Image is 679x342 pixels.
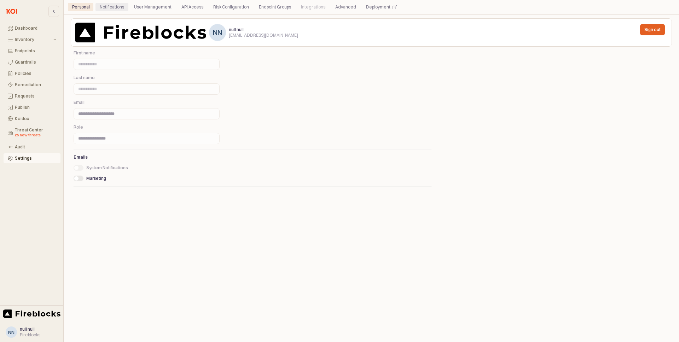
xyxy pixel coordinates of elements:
div: Risk Configuration [209,3,253,11]
div: Requests [15,94,56,99]
button: Settings [4,153,60,163]
div: Advanced [335,3,356,11]
div: Deployment [366,3,390,11]
p: Sign out [644,27,661,33]
div: API Access [181,3,203,11]
button: Audit [4,142,60,152]
div: Personal [68,3,94,11]
div: nn [213,29,222,36]
div: Integrations [301,3,325,11]
div: Settings [15,156,56,161]
button: Sign out [640,24,665,35]
div: Notifications [95,3,128,11]
span: null null [229,27,244,32]
div: Policies [15,71,56,76]
button: Threat Center [4,125,60,141]
span: Role [74,124,83,130]
button: Publish [4,102,60,112]
div: Deployment [362,3,401,11]
div: Publish [15,105,56,110]
button: Guardrails [4,57,60,67]
button: Dashboard [4,23,60,33]
div: Endpoint Groups [255,3,295,11]
button: Remediation [4,80,60,90]
button: Inventory [4,35,60,45]
div: User Management [130,3,176,11]
div: Personal [72,3,90,11]
div: Notifications [100,3,124,11]
button: Policies [4,69,60,78]
div: Threat Center [15,128,56,138]
div: 25 new threats [15,132,56,138]
div: User Management [134,3,172,11]
div: API Access [177,3,208,11]
div: Integrations [297,3,330,11]
div: Dashboard [15,26,56,31]
button: Endpoints [4,46,60,56]
div: Guardrails [15,60,56,65]
div: Risk Configuration [213,3,249,11]
span: null null [20,326,35,332]
button: Requests [4,91,60,101]
button: nn [6,326,17,338]
div: Koidex [15,116,56,121]
div: nn [8,329,14,336]
div: [EMAIL_ADDRESS][DOMAIN_NAME] [229,33,298,38]
button: Koidex [4,114,60,124]
span: Email [74,100,85,105]
span: First name [74,50,95,55]
div: Inventory [15,37,52,42]
span: Marketing [86,176,106,181]
div: Endpoint Groups [259,3,291,11]
span: System Notifications [86,165,128,170]
div: Advanced [331,3,360,11]
div: Remediation [15,82,56,87]
div: Fireblocks [20,332,40,338]
div: Endpoints [15,48,56,53]
strong: Emails [74,154,88,160]
div: Audit [15,145,56,149]
span: Last name [74,75,95,80]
